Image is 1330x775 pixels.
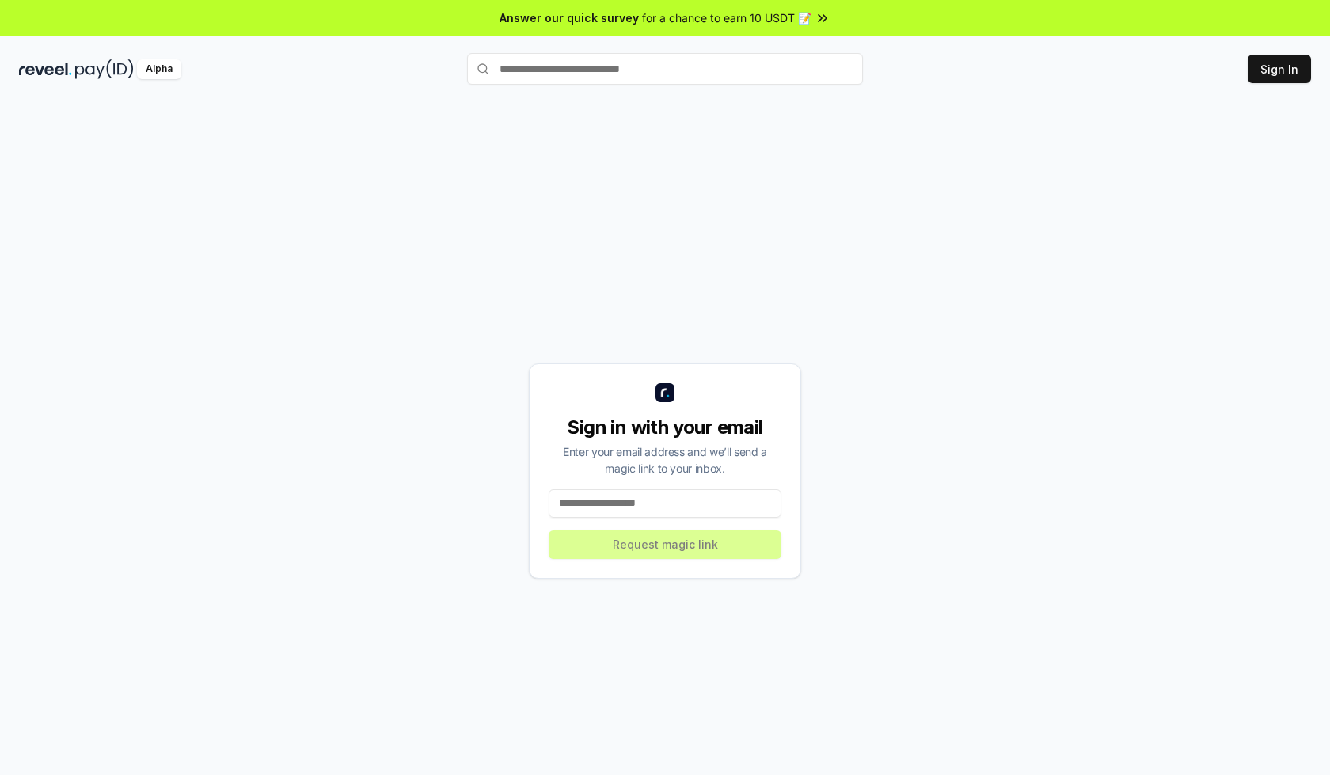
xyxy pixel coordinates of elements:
[549,415,781,440] div: Sign in with your email
[75,59,134,79] img: pay_id
[642,9,811,26] span: for a chance to earn 10 USDT 📝
[137,59,181,79] div: Alpha
[655,383,674,402] img: logo_small
[549,443,781,477] div: Enter your email address and we’ll send a magic link to your inbox.
[19,59,72,79] img: reveel_dark
[500,9,639,26] span: Answer our quick survey
[1248,55,1311,83] button: Sign In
